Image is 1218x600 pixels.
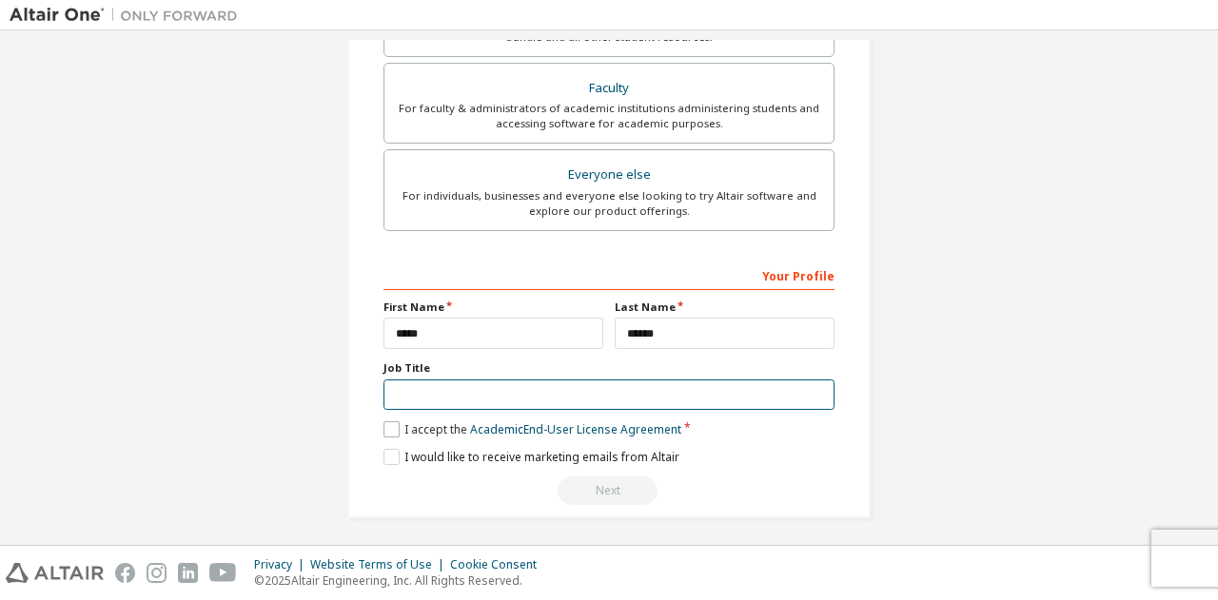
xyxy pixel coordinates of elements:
img: youtube.svg [209,563,237,583]
div: Everyone else [396,162,822,188]
label: First Name [383,300,603,315]
div: Website Terms of Use [310,557,450,572]
label: I would like to receive marketing emails from Altair [383,449,679,465]
div: Read and acccept EULA to continue [383,476,835,505]
img: linkedin.svg [178,563,198,583]
div: For faculty & administrators of academic institutions administering students and accessing softwa... [396,101,822,131]
div: Faculty [396,75,822,102]
img: altair_logo.svg [6,563,104,583]
label: Last Name [615,300,835,315]
img: facebook.svg [115,563,135,583]
div: Privacy [254,557,310,572]
img: instagram.svg [147,563,167,583]
div: For individuals, businesses and everyone else looking to try Altair software and explore our prod... [396,188,822,219]
div: Cookie Consent [450,557,548,572]
div: Your Profile [383,260,835,290]
a: Academic End-User License Agreement [470,421,681,437]
p: © 2025 Altair Engineering, Inc. All Rights Reserved. [254,572,548,589]
img: Altair One [10,6,247,25]
label: I accept the [383,421,681,437]
label: Job Title [383,360,835,376]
